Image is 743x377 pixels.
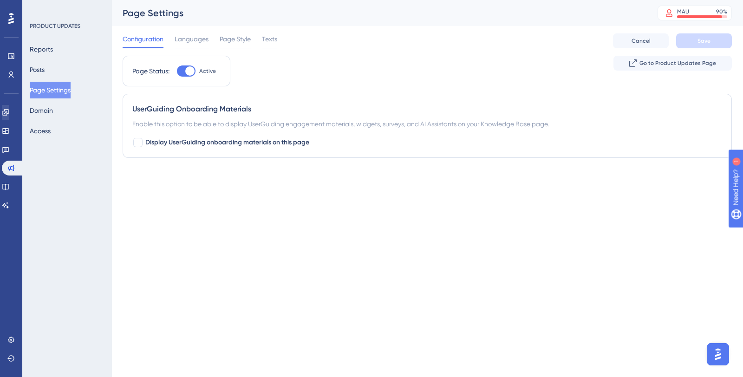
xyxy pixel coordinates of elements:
span: Languages [175,33,209,45]
button: Posts [30,61,45,78]
div: UserGuiding Onboarding Materials [132,104,722,115]
div: Page Status: [132,65,169,77]
button: Save [676,33,732,48]
button: Access [30,123,51,139]
span: Display UserGuiding onboarding materials on this page [145,137,309,148]
span: Page Style [220,33,251,45]
span: Texts [262,33,277,45]
div: Enable this option to be able to display UserGuiding engagement materials, widgets, surveys, and ... [132,118,722,130]
span: Go to Product Updates Page [639,59,716,67]
div: MAU [677,8,689,15]
span: Save [697,37,710,45]
button: Domain [30,102,53,119]
button: Reports [30,41,53,58]
div: 1 [65,5,67,12]
button: Cancel [613,33,669,48]
div: PRODUCT UPDATES [30,22,80,30]
div: 90 % [716,8,727,15]
span: Need Help? [22,2,58,13]
div: Page Settings [123,6,634,19]
span: Active [199,67,216,75]
button: Page Settings [30,82,71,98]
iframe: UserGuiding AI Assistant Launcher [704,340,732,368]
span: Cancel [632,37,651,45]
span: Configuration [123,33,163,45]
button: Go to Product Updates Page [613,56,732,71]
